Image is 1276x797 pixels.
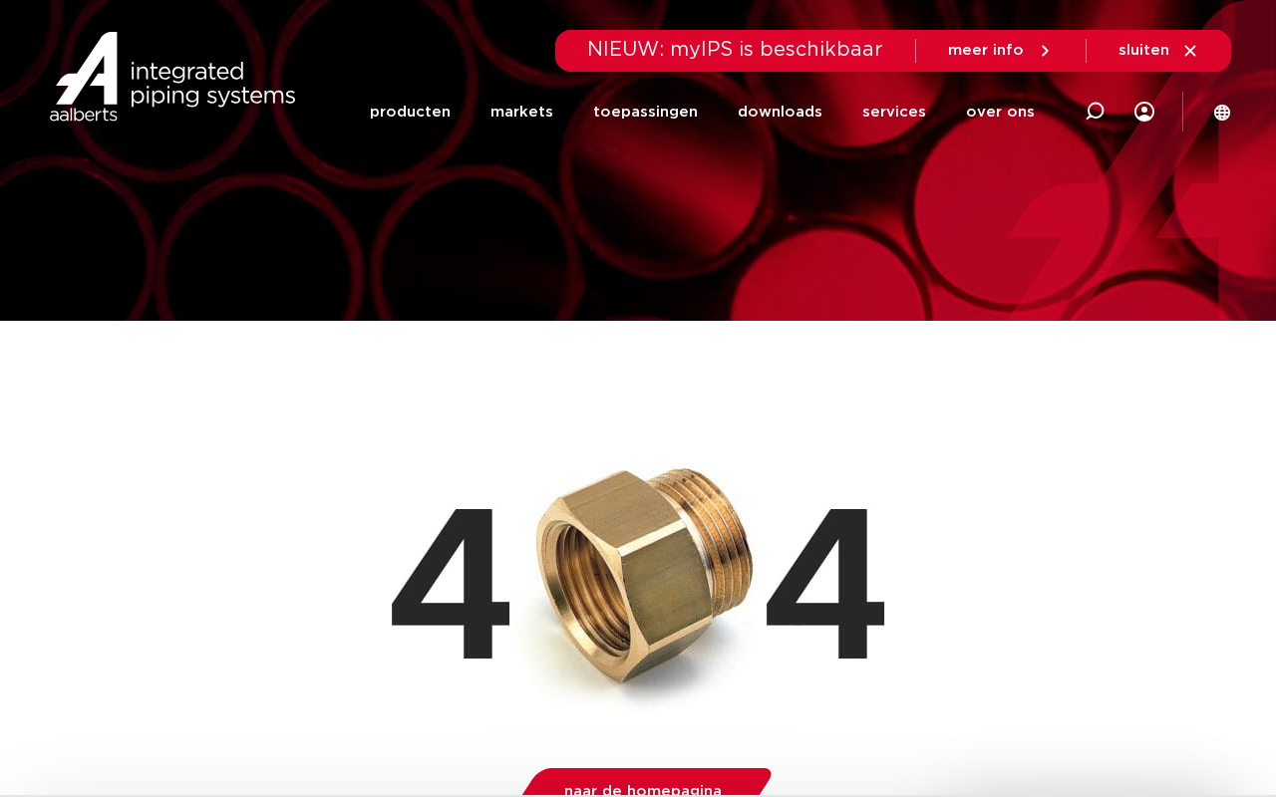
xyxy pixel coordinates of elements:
[587,40,883,60] span: NIEUW: myIPS is beschikbaar
[1118,42,1199,60] a: sluiten
[966,74,1035,150] a: over ons
[862,74,926,150] a: services
[55,331,1221,395] h1: Pagina niet gevonden
[738,74,822,150] a: downloads
[1118,43,1169,58] span: sluiten
[948,42,1054,60] a: meer info
[370,74,1035,150] nav: Menu
[370,74,451,150] a: producten
[1134,90,1154,133] div: my IPS
[948,43,1024,58] span: meer info
[490,74,553,150] a: markets
[593,74,698,150] a: toepassingen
